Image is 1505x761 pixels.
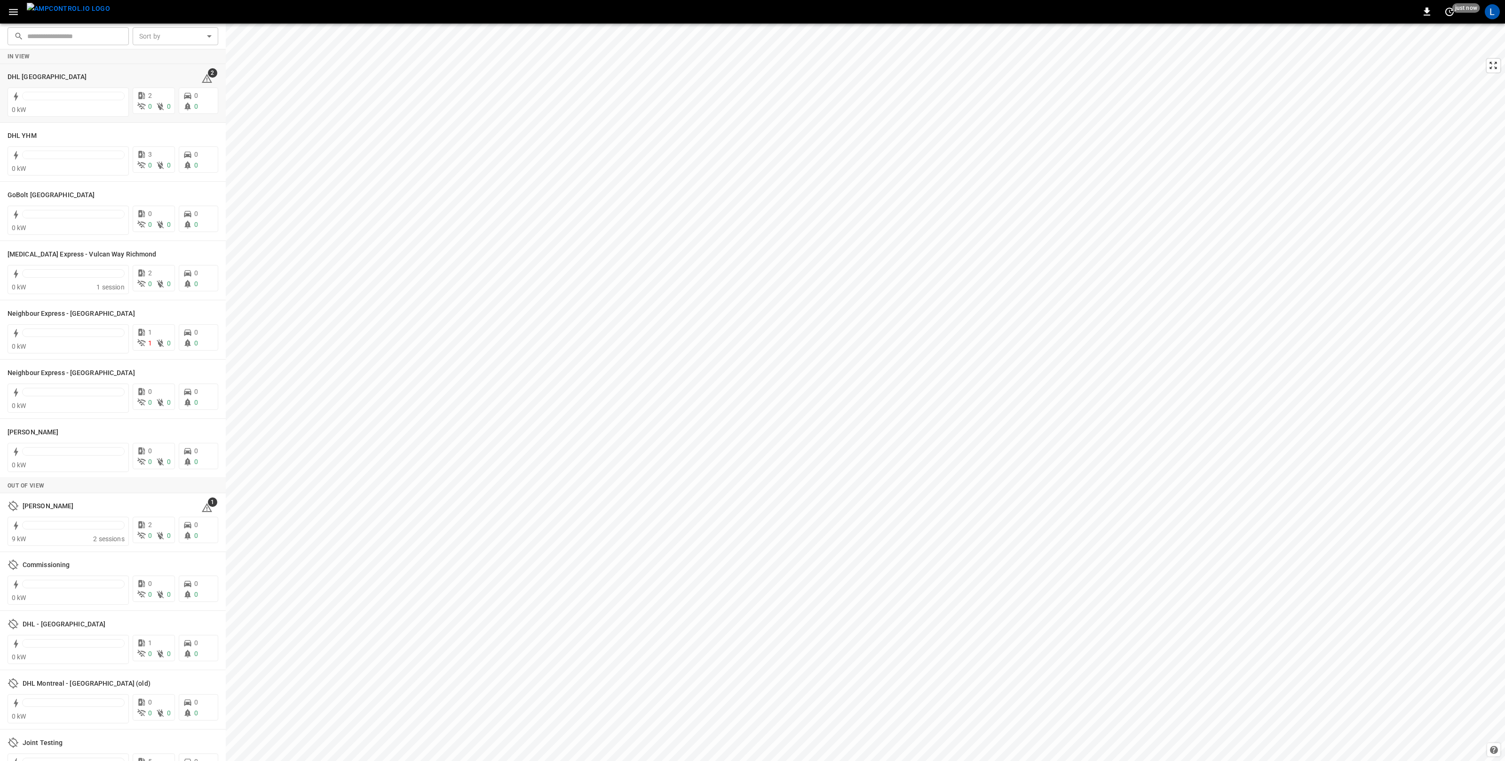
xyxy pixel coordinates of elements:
span: 0 [194,92,198,99]
span: 0 kW [12,283,26,291]
span: 0 [194,388,198,395]
h6: DHL Montreal [8,72,87,82]
span: 0 kW [12,106,26,113]
span: 0 [167,650,171,657]
span: 0 [167,709,171,717]
span: 0 [148,388,152,395]
span: 0 [148,221,152,228]
span: 1 [148,639,152,647]
span: 9 kW [12,535,26,543]
span: 0 kW [12,461,26,469]
span: 0 kW [12,165,26,172]
h6: Commissioning [23,560,70,570]
span: 0 [167,221,171,228]
span: 0 kW [12,653,26,661]
h6: Joint Testing [23,738,63,748]
span: 1 [148,328,152,336]
span: 0 [167,161,171,169]
span: 0 [194,709,198,717]
h6: DHL Montreal - DC (old) [23,679,150,689]
span: 2 sessions [93,535,125,543]
span: 2 [148,269,152,277]
span: 0 [194,447,198,455]
img: ampcontrol.io logo [27,3,110,15]
span: 0 [194,580,198,587]
span: 0 [148,399,152,406]
span: 0 [194,521,198,529]
span: 0 [194,269,198,277]
span: 1 [148,339,152,347]
span: 0 [194,103,198,110]
span: 2 [148,521,152,529]
h6: Mili Express - Vulcan Way Richmond [8,249,156,260]
span: 0 [194,328,198,336]
span: 0 [167,103,171,110]
strong: Out of View [8,482,44,489]
button: set refresh interval [1442,4,1457,19]
span: 0 kW [12,713,26,720]
span: 0 [194,698,198,706]
span: 2 [148,92,152,99]
span: 0 [167,591,171,598]
span: 0 [194,161,198,169]
span: 0 [194,210,198,217]
span: 0 [148,709,152,717]
span: 2 [208,68,217,78]
div: profile-icon [1485,4,1500,19]
span: 0 [148,650,152,657]
h6: Neighbour Express - Mississauga [8,368,135,378]
span: 0 [194,280,198,288]
span: 0 [194,151,198,158]
span: 0 [194,650,198,657]
span: 0 [148,280,152,288]
span: 0 [167,339,171,347]
span: 0 [148,447,152,455]
span: 0 [148,591,152,598]
h6: Simons [8,427,58,438]
span: 1 session [96,283,124,291]
span: 0 [194,532,198,539]
span: 0 kW [12,343,26,350]
span: 0 kW [12,594,26,601]
span: 0 [148,532,152,539]
h6: GoBolt Montreal [8,190,95,200]
span: 0 kW [12,224,26,232]
span: 0 [148,698,152,706]
span: just now [1452,3,1480,13]
span: 0 [148,580,152,587]
span: 0 [194,339,198,347]
span: 0 kW [12,402,26,409]
span: 0 [148,210,152,217]
span: 0 [148,458,152,465]
span: 0 [167,399,171,406]
h6: Neighbour Express - Markham [8,309,135,319]
span: 3 [148,151,152,158]
span: 0 [194,458,198,465]
h6: Charbonneau [23,501,73,512]
span: 0 [194,591,198,598]
span: 0 [167,458,171,465]
span: 0 [167,280,171,288]
h6: DHL - Montreal DC [23,619,105,630]
span: 1 [208,497,217,507]
span: 0 [194,399,198,406]
span: 0 [148,103,152,110]
span: 0 [194,221,198,228]
strong: In View [8,53,30,60]
span: 0 [148,161,152,169]
span: 0 [167,532,171,539]
h6: DHL YHM [8,131,37,141]
span: 0 [194,639,198,647]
